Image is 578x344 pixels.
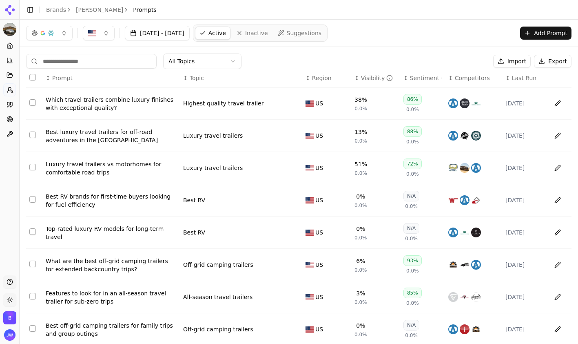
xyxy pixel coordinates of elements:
[46,322,177,338] div: Best off-grid camping trailers for family trips and group outings
[354,331,367,338] span: 0.0%
[448,324,458,334] img: airstream
[505,74,544,82] div: ↕Last Run
[183,132,243,140] a: Luxury travel trailers
[46,289,177,306] a: Features to look for in an all-season travel trailer for sub-zero trips
[403,223,419,234] div: N/A
[356,257,365,265] div: 6%
[46,74,177,82] div: ↕Prompt
[354,96,367,104] div: 38%
[455,74,490,82] span: Competitors
[46,160,177,176] a: Luxury travel trailers vs motorhomes for comfortable road trips
[505,132,544,140] div: [DATE]
[306,197,314,203] img: US flag
[183,164,243,172] a: Luxury travel trailers
[403,288,422,298] div: 85%
[551,323,564,336] button: Edit in sheet
[460,260,469,270] img: boreas campers
[551,290,564,304] button: Edit in sheet
[405,203,418,210] span: 0.0%
[180,69,302,87] th: Topic
[551,226,564,239] button: Edit in sheet
[550,304,570,324] iframe: Intercom live chat
[406,106,419,113] span: 0.0%
[460,131,469,141] img: earthroamer
[445,69,502,87] th: Competitors
[315,325,323,333] span: US
[183,99,264,107] a: Highest quality travel trailer
[287,29,322,37] span: Suggestions
[208,29,226,37] span: Active
[448,98,458,108] img: airstream
[460,163,469,173] img: black series
[46,96,177,112] div: Which travel trailers combine luxury finishes with exceptional quality?
[410,74,442,82] div: Sentiment
[512,74,536,82] span: Last Run
[46,225,177,241] div: Top-rated luxury RV models for long-term travel
[551,129,564,142] button: Edit in sheet
[551,194,564,207] button: Edit in sheet
[306,262,314,268] img: US flag
[315,132,323,140] span: US
[493,55,531,68] button: Import
[190,74,204,82] span: Topic
[551,97,564,110] button: Edit in sheet
[306,101,314,107] img: US flag
[356,192,365,201] div: 0%
[505,164,544,172] div: [DATE]
[183,293,252,301] a: All-season travel trailers
[354,128,367,136] div: 13%
[403,74,442,82] div: ↕Sentiment
[351,69,400,87] th: brandMentionRate
[312,74,332,82] span: Region
[3,23,16,36] button: Current brand: Bowlus
[29,261,36,267] button: Select row 6
[46,128,177,144] a: Best luxury travel trailers for off-road adventures in the [GEOGRAPHIC_DATA]
[315,293,323,301] span: US
[29,228,36,235] button: Select row 5
[448,131,458,141] img: airstream
[3,311,16,324] img: Bowlus
[471,98,481,108] img: forest river
[448,163,458,173] img: oliver travel trailers
[505,325,544,333] div: [DATE]
[406,138,419,145] span: 0.0%
[195,27,230,40] a: Active
[46,7,66,13] a: Brands
[354,202,367,209] span: 0.0%
[46,6,157,14] nav: breadcrumb
[406,171,419,177] span: 0.0%
[354,74,397,82] div: ↕Visibility
[354,170,367,176] span: 0.0%
[520,27,571,40] button: Add Prompt
[183,261,253,269] a: Off-grid camping trailers
[306,74,348,82] div: ↕Region
[460,292,469,302] img: imperial outdoors
[88,29,96,37] img: US
[471,324,481,334] img: off grid trailers
[315,196,323,204] span: US
[315,164,323,172] span: US
[183,196,205,204] a: Best RV
[4,329,16,341] button: Open user button
[361,74,393,82] div: Visibility
[354,105,367,112] span: 0.0%
[448,74,499,82] div: ↕Competitors
[183,325,253,333] div: Off-grid camping trailers
[405,332,418,339] span: 0.0%
[232,27,272,40] a: Inactive
[471,228,481,237] img: tiffin
[302,69,351,87] th: Region
[354,267,367,273] span: 0.0%
[52,74,73,82] span: Prompt
[76,6,123,14] a: [PERSON_NAME]
[3,23,16,36] img: Bowlus
[46,257,177,273] a: What are the best off-grid camping trailers for extended backcountry trips?
[354,299,367,306] span: 0.0%
[46,192,177,209] div: Best RV brands for first-time buyers looking for fuel efficiency
[306,294,314,300] img: US flag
